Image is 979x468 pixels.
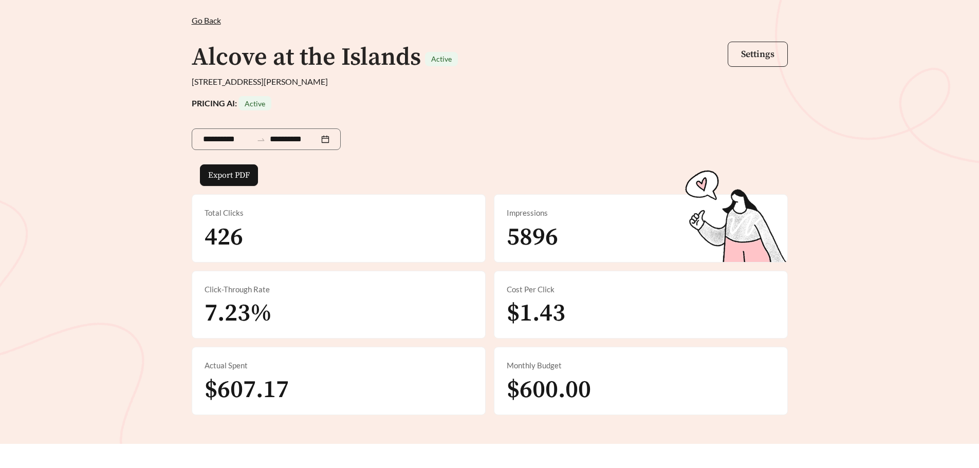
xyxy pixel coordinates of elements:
[507,360,775,371] div: Monthly Budget
[192,15,221,25] span: Go Back
[192,98,271,108] strong: PRICING AI:
[507,222,558,253] span: 5896
[205,207,473,219] div: Total Clicks
[507,284,775,295] div: Cost Per Click
[256,135,266,144] span: to
[507,375,591,405] span: $600.00
[205,375,289,405] span: $607.17
[728,42,788,67] button: Settings
[192,42,421,73] h1: Alcove at the Islands
[431,54,452,63] span: Active
[208,169,250,181] span: Export PDF
[205,284,473,295] div: Click-Through Rate
[256,135,266,144] span: swap-right
[192,76,788,88] div: [STREET_ADDRESS][PERSON_NAME]
[200,164,258,186] button: Export PDF
[205,360,473,371] div: Actual Spent
[245,99,265,108] span: Active
[507,298,565,329] span: $1.43
[205,222,243,253] span: 426
[205,298,272,329] span: 7.23%
[507,207,775,219] div: Impressions
[741,48,774,60] span: Settings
